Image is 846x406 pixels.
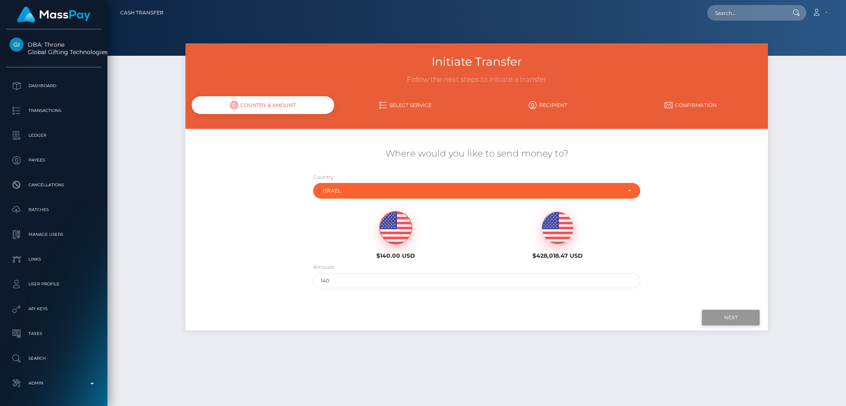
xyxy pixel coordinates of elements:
[6,100,101,121] a: Transactions
[10,278,98,290] p: User Profile
[10,179,98,191] p: Cancellations
[707,5,785,21] input: Search...
[6,249,101,270] a: Links
[6,274,101,294] a: User Profile
[192,147,762,160] h5: Where would you like to send money to?
[10,204,98,216] p: Batches
[120,4,164,21] a: Cash Transfer
[6,199,101,220] a: Batches
[6,323,101,344] a: Taxes
[10,38,24,52] img: Global Gifting Technologies Inc
[313,183,641,199] button: Israel
[483,252,632,259] h6: $428,018.47 USD
[6,224,101,245] a: Manage Users
[6,175,101,195] a: Cancellations
[334,98,477,112] a: Select Service
[6,125,101,146] a: Ledger
[6,41,101,56] span: DBA: Throne Global Gifting Technologies Inc
[192,54,762,70] h3: Initiate Transfer
[17,7,90,23] img: MassPay Logo
[313,173,334,181] label: Country
[6,373,101,394] a: Admin
[10,377,98,389] p: Admin
[702,310,760,325] input: Next
[542,211,574,245] img: USD.png
[6,348,101,369] a: Search
[10,328,98,340] p: Taxes
[10,80,98,92] p: Dashboard
[10,228,98,241] p: Manage Users
[10,253,98,266] p: Links
[619,98,762,112] a: Confirmation
[477,98,619,112] a: Recipient
[380,211,412,245] img: USD.png
[6,299,101,319] a: API Keys
[10,104,98,117] p: Transactions
[321,252,471,259] h6: $140.00 USD
[6,150,101,171] a: Payees
[10,352,98,365] p: Search
[10,129,98,142] p: Ledger
[313,264,334,271] label: Amount
[313,273,641,288] input: Amount to send in USD (Maximum: 140)
[10,154,98,166] p: Payees
[323,188,622,194] div: Israel
[6,76,101,96] a: Dashboard
[10,303,98,315] p: API Keys
[192,96,334,114] div: Country & Amount
[192,75,762,85] h3: Follow the next steps to initiate a transfer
